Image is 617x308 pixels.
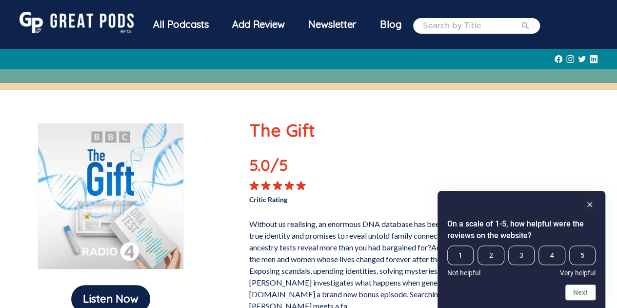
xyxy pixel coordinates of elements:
[569,246,596,265] span: 5
[249,117,586,144] p: The Gift
[584,199,596,210] button: Hide survey
[560,269,596,277] span: Very helpful
[565,285,596,300] button: Next question
[508,246,535,265] span: 3
[297,12,368,40] a: Newsletter
[478,246,504,265] span: 2
[141,12,220,40] a: All Podcasts
[368,12,413,37] a: Blog
[38,123,184,269] img: The Gift
[447,269,480,277] span: Not helpful
[447,218,596,242] h2: On a scale of 1-5, how helpful were the reviews on the website? Select an option from 1 to 5, wit...
[447,246,596,277] div: On a scale of 1-5, how helpful were the reviews on the website? Select an option from 1 to 5, wit...
[249,190,418,205] p: Critic Rating
[249,153,317,181] p: 5.0 /5
[141,12,220,37] div: All Podcasts
[447,199,596,300] div: On a scale of 1-5, how helpful were the reviews on the website? Select an option from 1 to 5, wit...
[220,12,297,37] a: Add Review
[423,20,520,32] input: Search by Title
[538,246,565,265] span: 4
[297,12,368,37] div: Newsletter
[20,12,134,33] img: GreatPods
[447,246,474,265] span: 1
